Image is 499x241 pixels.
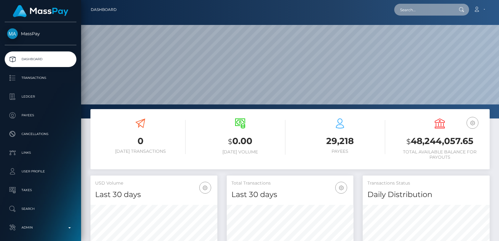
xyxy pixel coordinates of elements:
h3: 48,244,057.65 [395,135,485,148]
p: User Profile [7,167,74,176]
h4: Daily Distribution [367,189,485,200]
h5: USD Volume [95,180,213,186]
img: MassPay [7,28,18,39]
span: MassPay [5,31,76,36]
h6: [DATE] Volume [195,149,285,155]
input: Search... [394,4,453,16]
p: Taxes [7,186,74,195]
small: $ [406,137,411,146]
h6: Total Available Balance for Payouts [395,149,485,160]
a: User Profile [5,164,76,179]
p: Dashboard [7,55,74,64]
p: Links [7,148,74,157]
h3: 29,218 [295,135,385,147]
small: $ [228,137,232,146]
a: Transactions [5,70,76,86]
p: Admin [7,223,74,232]
p: Ledger [7,92,74,101]
h3: 0.00 [195,135,285,148]
a: Search [5,201,76,217]
h4: Last 30 days [95,189,213,200]
a: Dashboard [91,3,117,16]
h5: Transactions Status [367,180,485,186]
h5: Total Transactions [231,180,349,186]
img: MassPay Logo [13,5,68,17]
a: Cancellations [5,126,76,142]
p: Search [7,204,74,214]
a: Taxes [5,182,76,198]
h3: 0 [95,135,186,147]
p: Transactions [7,73,74,83]
a: Payees [5,108,76,123]
p: Payees [7,111,74,120]
h6: [DATE] Transactions [95,149,186,154]
a: Admin [5,220,76,235]
h4: Last 30 days [231,189,349,200]
a: Ledger [5,89,76,104]
p: Cancellations [7,129,74,139]
a: Links [5,145,76,161]
a: Dashboard [5,51,76,67]
h6: Payees [295,149,385,154]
